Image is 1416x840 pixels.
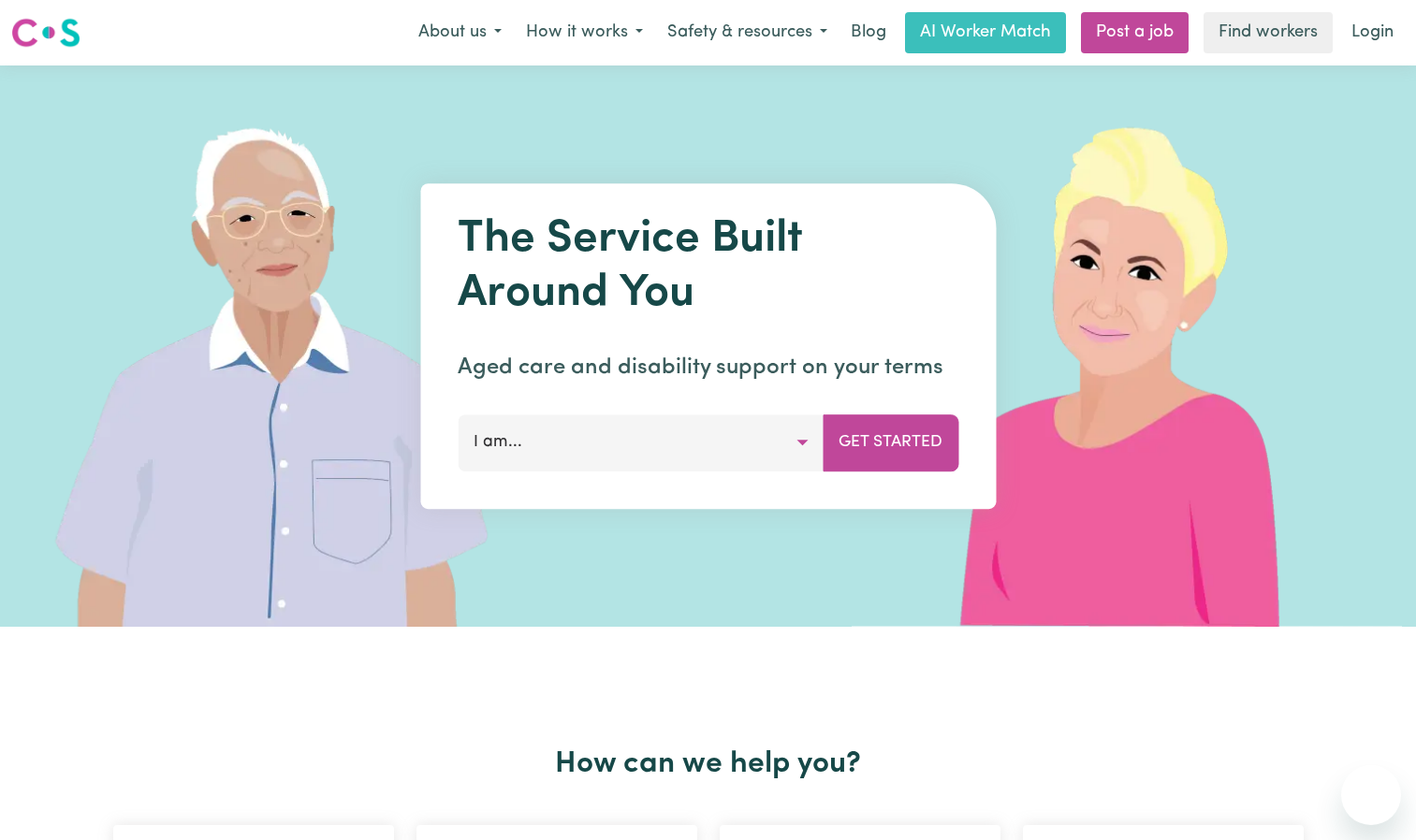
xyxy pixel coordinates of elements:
[514,13,655,52] button: How it works
[458,351,958,384] p: Aged care and disability support on your terms
[1081,12,1189,53] a: Post a job
[406,13,514,52] button: About us
[102,746,1315,782] h2: How can we help you?
[905,12,1066,53] a: AI Worker Match
[11,11,80,54] a: Careseekers logo
[823,414,958,471] button: Get Started
[458,414,824,471] button: I am...
[839,12,898,53] a: Blog
[11,16,80,50] img: Careseekers logo
[1204,12,1333,53] a: Find workers
[1341,765,1401,825] iframe: Button to launch messaging window
[1340,12,1405,53] a: Login
[458,213,958,321] h1: The Service Built Around You
[655,13,839,52] button: Safety & resources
